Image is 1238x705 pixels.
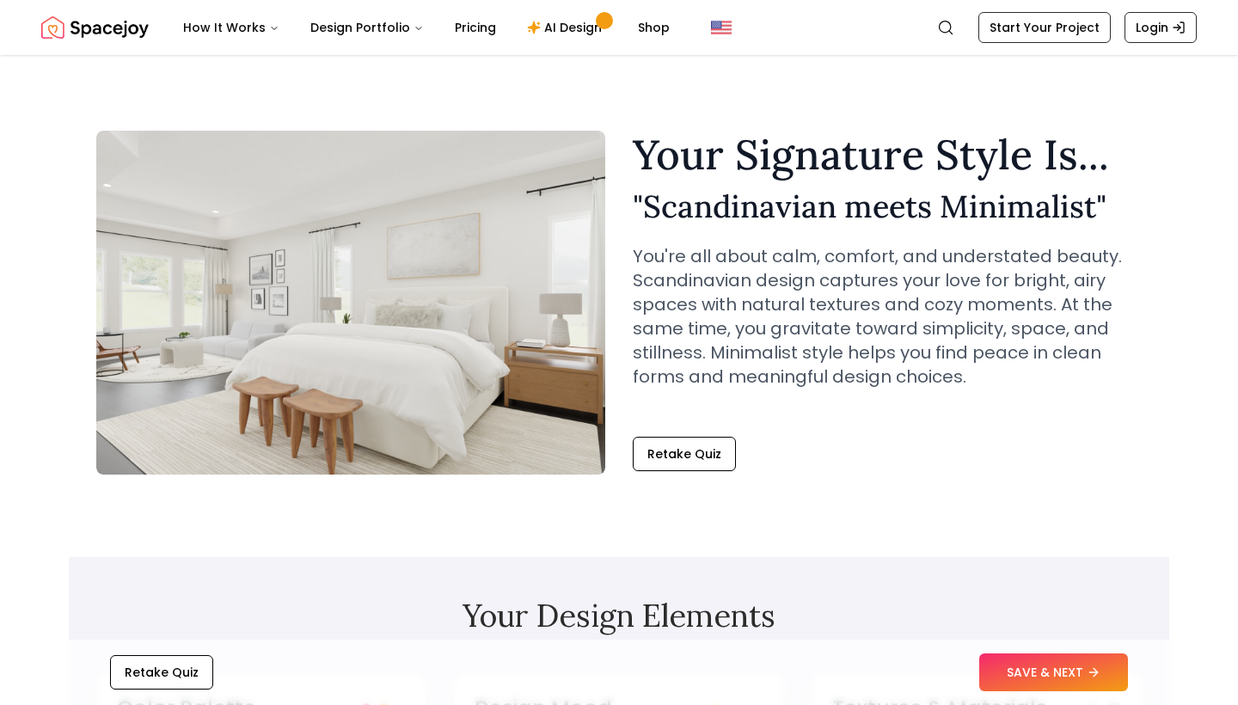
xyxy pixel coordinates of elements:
nav: Main [169,10,683,45]
button: Retake Quiz [110,655,213,690]
img: Scandinavian meets Minimalist Style Example [96,131,605,475]
p: You're all about calm, comfort, and understated beauty. Scandinavian design captures your love fo... [633,244,1142,389]
img: Spacejoy Logo [41,10,149,45]
a: Spacejoy [41,10,149,45]
a: Login [1125,12,1197,43]
h2: " Scandinavian meets Minimalist " [633,189,1142,224]
h1: Your Signature Style Is... [633,134,1142,175]
a: Start Your Project [978,12,1111,43]
a: AI Design [513,10,621,45]
a: Pricing [441,10,510,45]
a: Shop [624,10,683,45]
img: United States [711,17,732,38]
button: Design Portfolio [297,10,438,45]
h2: Your Design Elements [96,598,1142,633]
button: SAVE & NEXT [979,653,1128,691]
button: Retake Quiz [633,437,736,471]
button: How It Works [169,10,293,45]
